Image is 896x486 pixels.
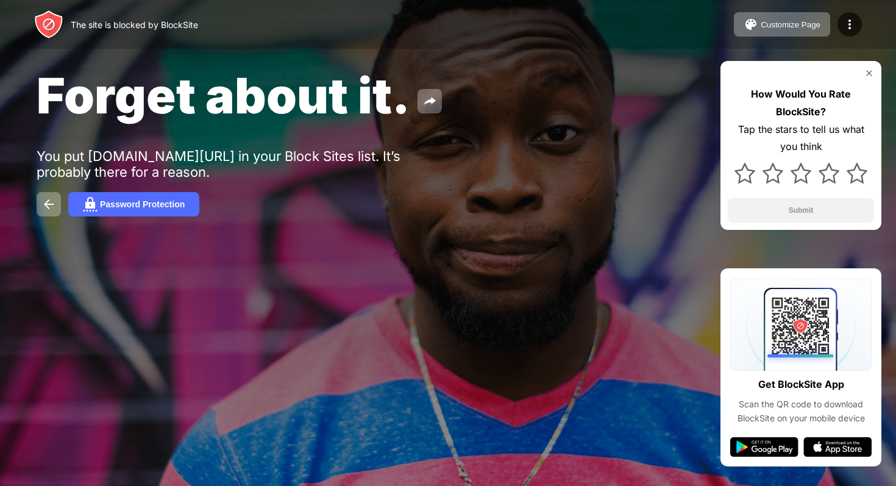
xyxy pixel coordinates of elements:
div: Tap the stars to tell us what you think [728,121,874,156]
img: star.svg [763,163,783,184]
div: You put [DOMAIN_NAME][URL] in your Block Sites list. It’s probably there for a reason. [37,148,413,180]
div: The site is blocked by BlockSite [71,20,198,30]
img: star.svg [819,163,839,184]
div: Get BlockSite App [758,376,844,393]
button: Customize Page [734,12,830,37]
img: star.svg [791,163,811,184]
img: back.svg [41,197,56,212]
img: google-play.svg [730,437,798,457]
img: app-store.svg [803,437,872,457]
div: Scan the QR code to download BlockSite on your mobile device [730,398,872,425]
img: share.svg [422,94,437,109]
img: pallet.svg [744,17,758,32]
img: menu-icon.svg [842,17,857,32]
div: Password Protection [100,199,185,209]
div: Customize Page [761,20,820,29]
button: Submit [728,198,874,223]
div: How Would You Rate BlockSite? [728,85,874,121]
img: star.svg [847,163,867,184]
span: Forget about it. [37,66,410,125]
img: password.svg [83,197,98,212]
img: rate-us-close.svg [864,68,874,78]
button: Password Protection [68,192,199,216]
img: qrcode.svg [730,278,872,371]
img: star.svg [734,163,755,184]
img: header-logo.svg [34,10,63,39]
